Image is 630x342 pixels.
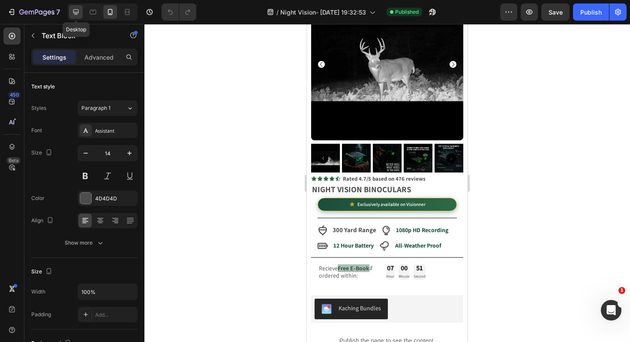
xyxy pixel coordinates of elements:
[31,266,54,278] div: Size
[307,24,468,342] iframe: Design area
[618,287,625,294] span: 1
[31,311,51,318] div: Padding
[162,3,196,21] div: Undo/Redo
[3,3,64,21] button: 7
[31,104,46,112] div: Styles
[6,157,21,164] div: Beta
[395,8,419,16] span: Published
[78,284,137,300] input: Auto
[81,104,111,112] span: Paragraph 1
[8,91,21,98] div: 450
[276,8,279,17] span: /
[42,30,114,41] p: Text Block
[31,215,55,227] div: Align
[56,7,60,17] p: 7
[95,127,135,135] div: Assistant
[4,312,156,321] p: Publish the page to see the content.
[541,3,570,21] button: Save
[78,100,138,116] button: Paragraph 1
[580,8,602,17] div: Publish
[31,288,45,296] div: Width
[31,194,45,202] div: Color
[573,3,609,21] button: Publish
[31,147,54,159] div: Size
[65,239,105,247] div: Show more
[95,311,135,319] div: Add...
[31,83,55,91] div: Text style
[84,53,114,62] p: Advanced
[42,53,66,62] p: Settings
[280,8,366,17] span: Night Vision- [DATE] 19:32:53
[549,9,563,16] span: Save
[31,235,138,251] button: Show more
[601,300,621,321] iframe: Intercom live chat
[95,195,135,203] div: 4D4D4D
[31,127,42,134] div: Font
